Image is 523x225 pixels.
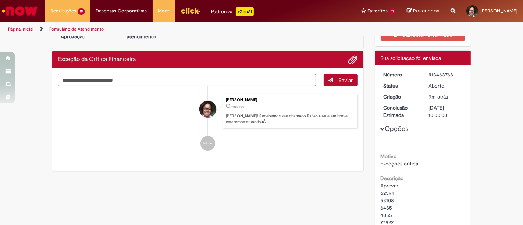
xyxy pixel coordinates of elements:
[1,4,39,18] img: ServiceNow
[158,7,170,15] span: More
[211,7,254,16] div: Padroniza
[58,94,358,129] li: Camila Soares Dos Santos
[381,175,404,182] b: Descrição
[381,153,397,160] b: Motivo
[6,22,343,36] ul: Trilhas de página
[226,98,354,102] div: [PERSON_NAME]
[339,77,353,83] span: Enviar
[428,82,463,89] div: Aberto
[378,93,423,100] dt: Criação
[96,7,147,15] span: Despesas Corporativas
[231,104,244,109] span: 9m atrás
[480,8,517,14] span: [PERSON_NAME]
[49,26,104,32] a: Formulário de Atendimento
[428,93,463,100] div: 29/08/2025 17:22:21
[389,8,396,15] span: 11
[8,26,33,32] a: Página inicial
[58,56,136,63] h2: Exceção da Crítica Financeira Histórico de tíquete
[78,8,85,15] span: 19
[50,7,76,15] span: Requisições
[428,104,463,119] div: [DATE] 10:00:00
[348,55,358,64] button: Adicionar anexos
[428,93,448,100] time: 29/08/2025 17:22:21
[378,71,423,78] dt: Número
[324,74,358,86] button: Enviar
[58,74,316,86] textarea: Digite sua mensagem aqui...
[428,71,463,78] div: R13463768
[407,8,440,15] a: Rascunhos
[199,101,216,118] div: Camila Soares Dos Santos
[381,55,441,61] span: Sua solicitação foi enviada
[378,82,423,89] dt: Status
[181,5,200,16] img: click_logo_yellow_360x200.png
[378,104,423,119] dt: Conclusão Estimada
[428,93,448,100] span: 9m atrás
[381,160,419,167] span: Exceções crítica
[367,7,388,15] span: Favoritos
[58,86,358,158] ul: Histórico de tíquete
[231,104,244,109] time: 29/08/2025 17:22:21
[236,7,254,16] p: +GenAi
[413,7,440,14] span: Rascunhos
[226,113,354,125] p: [PERSON_NAME]! Recebemos seu chamado R13463768 e em breve estaremos atuando.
